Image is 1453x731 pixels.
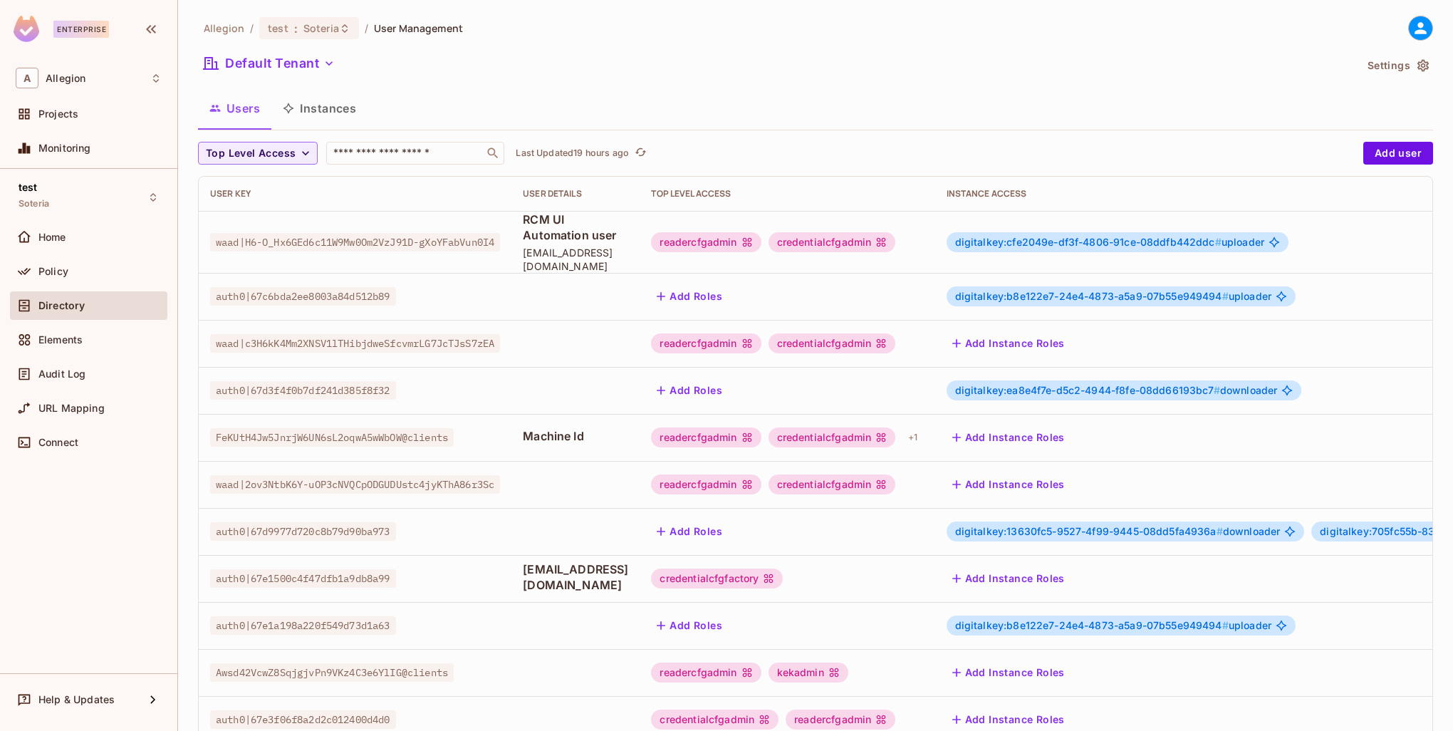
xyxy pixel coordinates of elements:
[769,663,848,683] div: kekadmin
[1363,142,1433,165] button: Add user
[651,663,761,683] div: readercfgadmin
[955,525,1223,537] span: digitalkey:13630fc5-9527-4f99-9445-08dd5fa4936a
[19,198,49,209] span: Soteria
[651,475,761,494] div: readercfgadmin
[635,146,647,160] span: refresh
[271,90,368,126] button: Instances
[210,381,396,400] span: auth0|67d3f4f0b7df241d385f8f32
[293,23,298,34] span: :
[651,710,778,730] div: credentialcfgadmin
[947,567,1071,590] button: Add Instance Roles
[38,300,85,311] span: Directory
[303,21,339,35] span: Soteria
[523,212,628,243] span: RCM UI Automation user
[955,620,1271,631] span: uploader
[210,475,500,494] span: waad|2ov3NtbK6Y-uOP3cNVQCpODGUDUstc4jyKThA86r3Sc
[1215,236,1222,248] span: #
[38,334,83,346] span: Elements
[1217,525,1223,537] span: #
[651,188,923,199] div: Top Level Access
[651,614,728,637] button: Add Roles
[769,333,896,353] div: credentialcfgadmin
[210,287,396,306] span: auth0|67c6bda2ee8003a84d512b89
[210,710,396,729] span: auth0|67e3f06f8a2d2c012400d4d0
[651,569,783,589] div: credentialcfgfactory
[38,403,105,414] span: URL Mapping
[38,232,66,243] span: Home
[769,475,896,494] div: credentialcfgadmin
[1362,54,1433,77] button: Settings
[250,21,254,35] li: /
[523,246,628,273] span: [EMAIL_ADDRESS][DOMAIN_NAME]
[902,426,923,449] div: + 1
[523,188,628,199] div: User Details
[210,522,396,541] span: auth0|67d9977d720c8b79d90ba973
[38,694,115,705] span: Help & Updates
[38,368,85,380] span: Audit Log
[198,52,340,75] button: Default Tenant
[210,233,500,252] span: waad|H6-O_Hx6GEd6c11W9Mw0Om2VzJ91D-gXoYFabVun0I4
[651,427,761,447] div: readercfgadmin
[206,145,296,162] span: Top Level Access
[1222,619,1229,631] span: #
[365,21,368,35] li: /
[38,437,78,448] span: Connect
[198,90,271,126] button: Users
[651,333,761,353] div: readercfgadmin
[1214,384,1220,396] span: #
[210,334,500,353] span: waad|c3H6kK4Mm2XNSV1lTHibjdweSfcvmrLG7JcTJsS7zEA
[210,616,396,635] span: auth0|67e1a198a220f549d73d1a63
[651,232,761,252] div: readercfgadmin
[1222,290,1229,302] span: #
[38,142,91,154] span: Monitoring
[651,379,728,402] button: Add Roles
[38,266,68,277] span: Policy
[629,145,649,162] span: Click to refresh data
[516,147,629,159] p: Last Updated 19 hours ago
[632,145,649,162] button: refresh
[204,21,244,35] span: the active workspace
[955,619,1229,631] span: digitalkey:b8e122e7-24e4-4873-a5a9-07b55e949494
[947,473,1071,496] button: Add Instance Roles
[786,710,895,730] div: readercfgadmin
[210,188,500,199] div: User Key
[947,332,1071,355] button: Add Instance Roles
[523,428,628,444] span: Machine Id
[769,427,896,447] div: credentialcfgadmin
[955,384,1220,396] span: digitalkey:ea8e4f7e-d5c2-4944-f8fe-08dd66193bc7
[955,290,1229,302] span: digitalkey:b8e122e7-24e4-4873-a5a9-07b55e949494
[46,73,85,84] span: Workspace: Allegion
[955,236,1222,248] span: digitalkey:cfe2049e-df3f-4806-91ce-08ddfb442ddc
[955,291,1271,302] span: uploader
[955,385,1278,396] span: downloader
[210,663,454,682] span: Awsd42VcwZ8SqjgjvPn9VKz4C3e6YlIG@clients
[651,285,728,308] button: Add Roles
[210,428,454,447] span: FeKUtH4Jw5JnrjW6UN6sL2oqwA5wWbOW@clients
[947,661,1071,684] button: Add Instance Roles
[651,520,728,543] button: Add Roles
[19,182,38,193] span: test
[14,16,39,42] img: SReyMgAAAABJRU5ErkJggg==
[16,68,38,88] span: A
[955,526,1281,537] span: downloader
[374,21,463,35] span: User Management
[268,21,288,35] span: test
[38,108,78,120] span: Projects
[53,21,109,38] div: Enterprise
[198,142,318,165] button: Top Level Access
[769,232,896,252] div: credentialcfgadmin
[947,426,1071,449] button: Add Instance Roles
[523,561,628,593] span: [EMAIL_ADDRESS][DOMAIN_NAME]
[947,708,1071,731] button: Add Instance Roles
[955,237,1264,248] span: uploader
[210,569,396,588] span: auth0|67e1500c4f47dfb1a9db8a99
